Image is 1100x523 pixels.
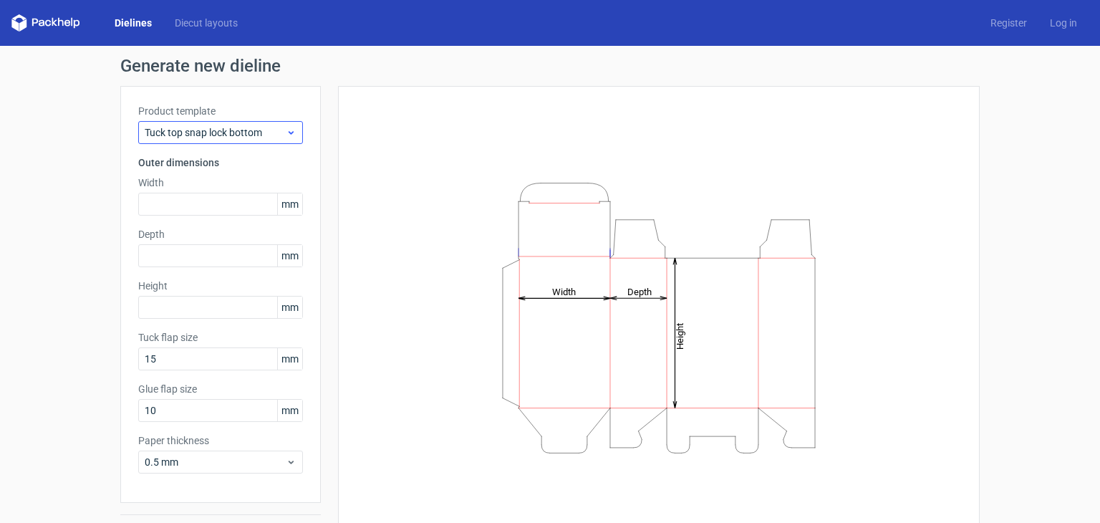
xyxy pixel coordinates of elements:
[138,155,303,170] h3: Outer dimensions
[138,104,303,118] label: Product template
[979,16,1038,30] a: Register
[552,286,576,297] tspan: Width
[138,176,303,190] label: Width
[138,279,303,293] label: Height
[1038,16,1089,30] a: Log in
[138,382,303,396] label: Glue flap size
[277,297,302,318] span: mm
[163,16,249,30] a: Diecut layouts
[120,57,980,75] h1: Generate new dieline
[138,227,303,241] label: Depth
[675,322,685,349] tspan: Height
[277,348,302,370] span: mm
[103,16,163,30] a: Dielines
[145,455,286,469] span: 0.5 mm
[145,125,286,140] span: Tuck top snap lock bottom
[277,400,302,421] span: mm
[627,286,652,297] tspan: Depth
[277,193,302,215] span: mm
[138,330,303,345] label: Tuck flap size
[138,433,303,448] label: Paper thickness
[277,245,302,267] span: mm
